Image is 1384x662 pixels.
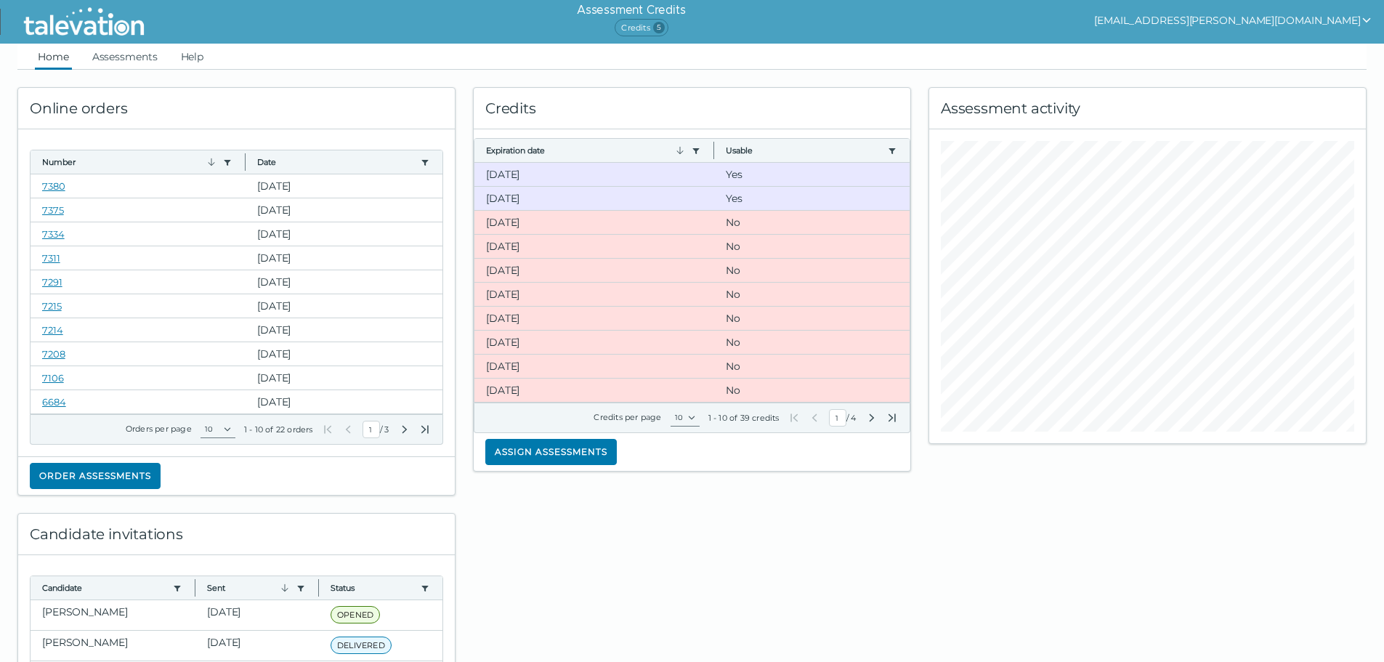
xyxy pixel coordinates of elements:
[18,88,455,129] div: Online orders
[42,324,63,336] a: 7214
[714,163,910,186] clr-dg-cell: Yes
[331,637,392,654] span: DELIVERED
[714,211,910,234] clr-dg-cell: No
[474,187,714,210] clr-dg-cell: [DATE]
[322,424,333,435] button: First Page
[195,631,319,661] clr-dg-cell: [DATE]
[886,412,898,424] button: Last Page
[485,439,617,465] button: Assign assessments
[31,600,195,630] clr-dg-cell: [PERSON_NAME]
[726,145,882,156] button: Usable
[714,331,910,354] clr-dg-cell: No
[331,606,380,623] span: OPENED
[246,270,442,294] clr-dg-cell: [DATE]
[383,424,390,435] span: Total Pages
[331,582,415,594] button: Status
[42,156,217,168] button: Number
[829,409,846,427] input: Current Page
[474,211,714,234] clr-dg-cell: [DATE]
[615,19,668,36] span: Credits
[42,396,66,408] a: 6684
[257,156,415,168] button: Date
[246,366,442,389] clr-dg-cell: [DATE]
[42,180,65,192] a: 7380
[709,134,719,166] button: Column resize handle
[18,514,455,555] div: Candidate invitations
[399,424,410,435] button: Next Page
[714,355,910,378] clr-dg-cell: No
[246,222,442,246] clr-dg-cell: [DATE]
[246,318,442,342] clr-dg-cell: [DATE]
[577,1,685,19] h6: Assessment Credits
[714,235,910,258] clr-dg-cell: No
[42,582,167,594] button: Candidate
[929,88,1366,129] div: Assessment activity
[714,283,910,306] clr-dg-cell: No
[714,379,910,402] clr-dg-cell: No
[474,307,714,330] clr-dg-cell: [DATE]
[714,307,910,330] clr-dg-cell: No
[849,412,857,424] span: Total Pages
[708,412,780,424] div: 1 - 10 of 39 credits
[788,409,898,427] div: /
[42,348,65,360] a: 7208
[195,600,319,630] clr-dg-cell: [DATE]
[653,22,665,33] span: 5
[246,174,442,198] clr-dg-cell: [DATE]
[474,283,714,306] clr-dg-cell: [DATE]
[246,246,442,270] clr-dg-cell: [DATE]
[714,187,910,210] clr-dg-cell: Yes
[474,88,910,129] div: Credits
[474,235,714,258] clr-dg-cell: [DATE]
[178,44,207,70] a: Help
[17,4,150,40] img: Talevation_Logo_Transparent_white.png
[363,421,380,438] input: Current Page
[42,372,64,384] a: 7106
[474,163,714,186] clr-dg-cell: [DATE]
[207,582,291,594] button: Sent
[31,631,195,661] clr-dg-cell: [PERSON_NAME]
[240,146,250,177] button: Column resize handle
[190,572,200,603] button: Column resize handle
[30,463,161,489] button: Order assessments
[42,276,62,288] a: 7291
[474,259,714,282] clr-dg-cell: [DATE]
[486,145,686,156] button: Expiration date
[42,300,62,312] a: 7215
[419,424,431,435] button: Last Page
[474,331,714,354] clr-dg-cell: [DATE]
[89,44,161,70] a: Assessments
[246,198,442,222] clr-dg-cell: [DATE]
[35,44,72,70] a: Home
[714,259,910,282] clr-dg-cell: No
[246,390,442,413] clr-dg-cell: [DATE]
[42,252,60,264] a: 7311
[788,412,800,424] button: First Page
[474,355,714,378] clr-dg-cell: [DATE]
[809,412,820,424] button: Previous Page
[126,424,192,434] label: Orders per page
[474,379,714,402] clr-dg-cell: [DATE]
[246,294,442,318] clr-dg-cell: [DATE]
[1094,12,1372,29] button: show user actions
[866,412,878,424] button: Next Page
[244,424,313,435] div: 1 - 10 of 22 orders
[246,342,442,366] clr-dg-cell: [DATE]
[42,228,65,240] a: 7334
[594,412,661,422] label: Credits per page
[42,204,64,216] a: 7375
[342,424,354,435] button: Previous Page
[314,572,323,603] button: Column resize handle
[322,421,431,438] div: /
